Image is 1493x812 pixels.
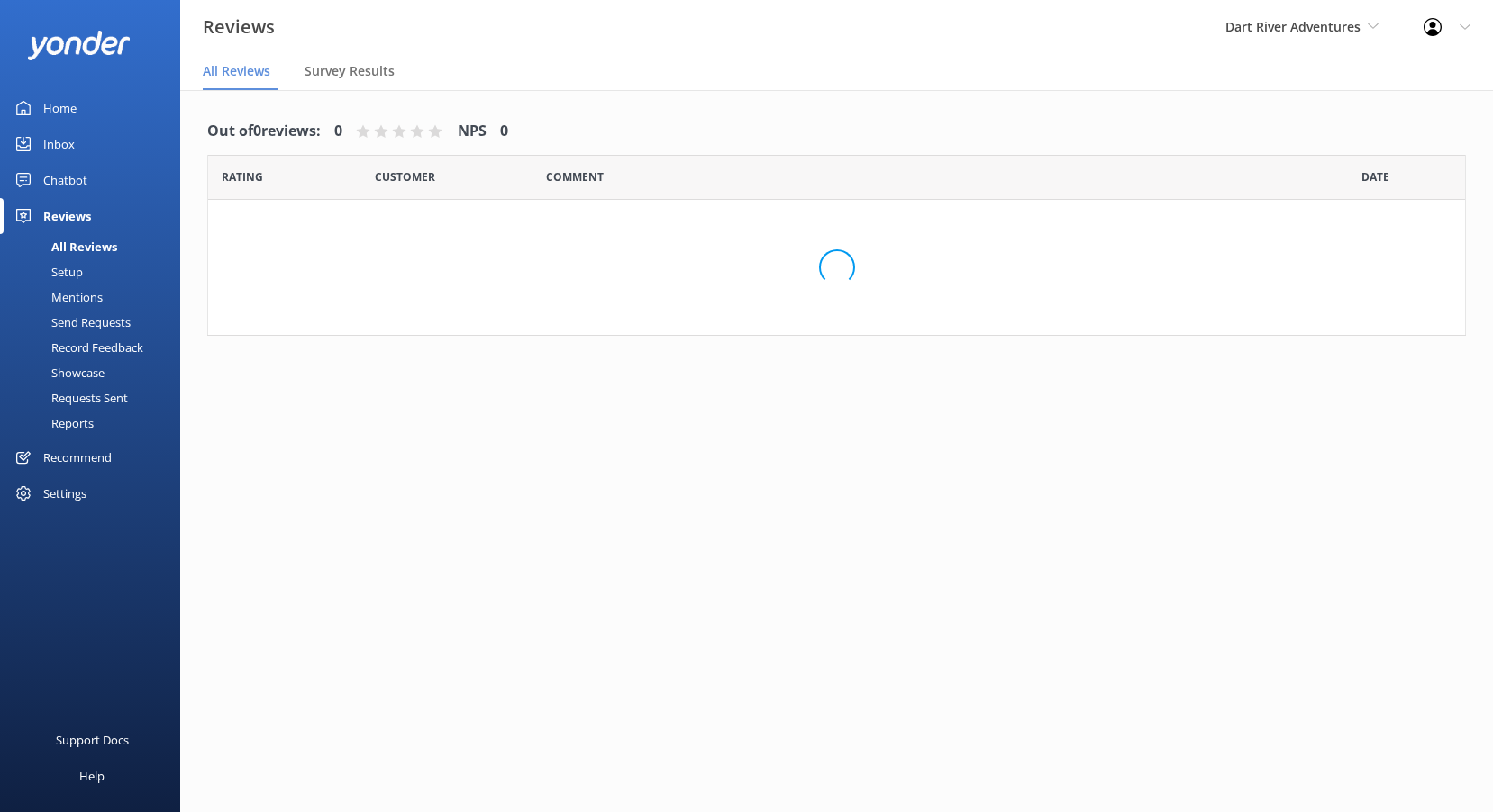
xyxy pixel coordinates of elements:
h4: NPS [458,120,487,143]
div: Showcase [11,360,105,385]
div: Mentions [11,284,103,310]
div: Help [79,758,105,794]
h4: 0 [500,120,508,143]
div: Send Requests [11,310,131,335]
div: Inbox [43,126,75,162]
span: All Reviews [203,62,270,80]
a: Showcase [11,360,180,385]
a: Mentions [11,284,180,310]
span: Date [375,168,435,185]
span: Survey Results [305,62,395,80]
div: Reviews [43,198,91,234]
img: yonder-white-logo.png [27,31,131,60]
h4: Out of 0 reviews: [207,120,321,143]
a: Requests Sent [11,385,180,411]
div: All Reviews [11,234,117,259]
div: Support Docs [56,722,129,758]
a: Setup [11,259,180,284]
div: Home [43,90,77,126]
span: Date [1361,168,1389,185]
div: Recommend [43,439,112,475]
div: Chatbot [43,162,87,198]
a: Send Requests [11,310,180,335]
span: Date [222,168,263,185]
span: Dart River Adventures [1225,18,1361,35]
span: Question [546,168,604,185]
div: Reports [11,411,94,436]
h3: Reviews [203,13,275,41]
div: Settings [43,475,86,511]
div: Requests Sent [11,385,128,411]
a: All Reviews [11,234,180,259]
a: Reports [11,411,180,436]
div: Setup [11,259,83,284]
h4: 0 [334,120,342,143]
a: Record Feedback [11,335,180,360]
div: Record Feedback [11,335,143,360]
